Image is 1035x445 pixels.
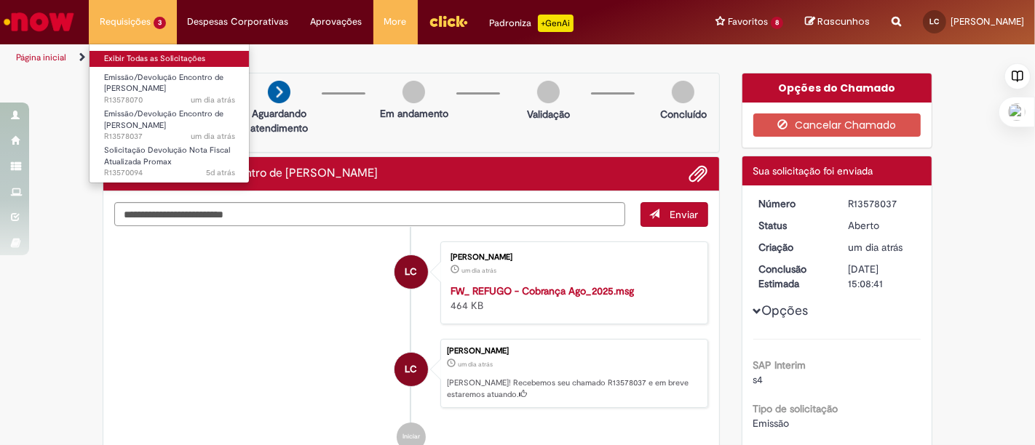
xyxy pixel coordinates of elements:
[100,15,151,29] span: Requisições
[191,131,235,142] time: 29/09/2025 16:08:38
[451,284,693,313] div: 464 KB
[848,196,916,211] div: R13578037
[384,15,407,29] span: More
[380,106,448,121] p: Em andamento
[451,253,693,262] div: [PERSON_NAME]
[268,81,290,103] img: arrow-next.png
[154,17,166,29] span: 3
[461,266,496,275] span: um dia atrás
[728,15,768,29] span: Favoritos
[104,95,235,106] span: R13578070
[114,202,625,226] textarea: Digite sua mensagem aqui...
[689,164,708,183] button: Adicionar anexos
[402,81,425,103] img: img-circle-grey.png
[641,202,708,227] button: Enviar
[104,72,223,95] span: Emissão/Devolução Encontro de [PERSON_NAME]
[394,255,428,289] div: Luan Vilarinho Cardoso
[311,15,362,29] span: Aprovações
[244,106,314,135] p: Aguardando atendimento
[104,131,235,143] span: R13578037
[90,51,250,67] a: Exibir Todas as Solicitações
[537,81,560,103] img: img-circle-grey.png
[753,417,790,430] span: Emissão
[670,208,699,221] span: Enviar
[753,402,838,415] b: Tipo de solicitação
[753,373,764,386] span: s4
[848,240,916,254] div: 29/09/2025 16:08:36
[114,339,708,409] li: Luan Vilarinho Cardoso
[742,73,932,103] div: Opções do Chamado
[458,360,493,369] span: um dia atrás
[16,52,66,63] a: Página inicial
[90,70,250,101] a: Aberto R13578070 : Emissão/Devolução Encontro de Contas Fornecedor
[394,353,428,386] div: Luan Vilarinho Cardoso
[191,95,235,105] span: um dia atrás
[191,131,235,142] span: um dia atrás
[753,113,921,137] button: Cancelar Chamado
[748,240,838,254] dt: Criação
[11,44,679,71] ul: Trilhas de página
[817,15,870,28] span: Rascunhos
[429,10,468,32] img: click_logo_yellow_360x200.png
[527,107,570,121] p: Validação
[188,15,289,29] span: Despesas Corporativas
[660,107,707,121] p: Concluído
[104,108,223,131] span: Emissão/Devolução Encontro de [PERSON_NAME]
[405,352,417,387] span: LC
[90,106,250,137] a: Aberto R13578037 : Emissão/Devolução Encontro de Contas Fornecedor
[805,15,870,29] a: Rascunhos
[1,7,76,36] img: ServiceNow
[538,15,574,32] p: +GenAi
[771,17,783,29] span: 8
[451,284,634,297] a: FW_ REFUGO - Cobrança Ago_2025.msg
[206,167,235,178] span: 5d atrás
[748,218,838,233] dt: Status
[848,218,916,233] div: Aberto
[461,266,496,275] time: 29/09/2025 16:08:33
[490,15,574,32] div: Padroniza
[753,358,806,372] b: SAP Interim
[930,17,940,26] span: LC
[753,164,873,177] span: Sua solicitação foi enviada
[447,347,700,356] div: [PERSON_NAME]
[848,262,916,291] div: [DATE] 15:08:41
[848,241,903,254] span: um dia atrás
[848,241,903,254] time: 29/09/2025 16:08:36
[951,15,1024,28] span: [PERSON_NAME]
[672,81,694,103] img: img-circle-grey.png
[206,167,235,178] time: 26/09/2025 11:24:30
[191,95,235,105] time: 29/09/2025 16:14:21
[447,377,700,400] p: [PERSON_NAME]! Recebemos seu chamado R13578037 e em breve estaremos atuando.
[104,167,235,179] span: R13570094
[748,262,838,291] dt: Conclusão Estimada
[89,44,250,183] ul: Requisições
[458,360,493,369] time: 29/09/2025 16:08:36
[748,196,838,211] dt: Número
[104,145,230,167] span: Solicitação Devolução Nota Fiscal Atualizada Promax
[90,143,250,174] a: Aberto R13570094 : Solicitação Devolução Nota Fiscal Atualizada Promax
[405,254,417,289] span: LC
